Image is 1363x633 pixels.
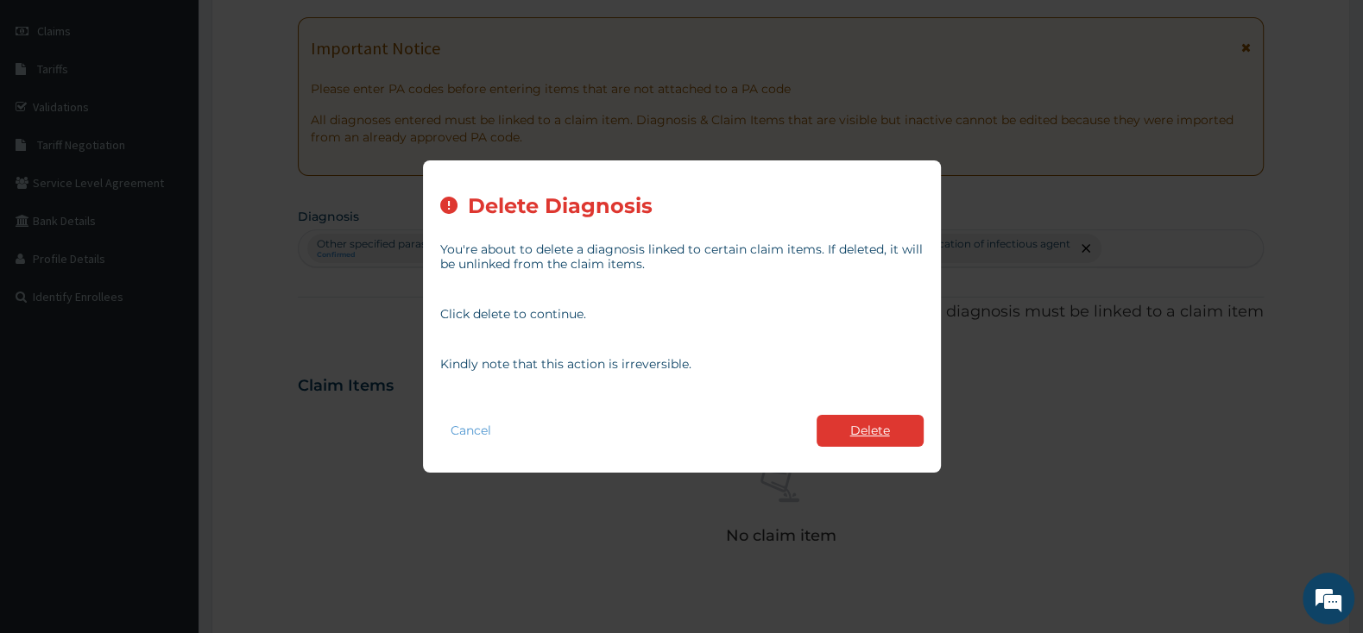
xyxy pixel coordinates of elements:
p: Kindly note that this action is irreversible. [440,357,924,372]
span: We're online! [100,200,238,374]
button: Cancel [440,418,502,443]
p: Click delete to continue. [440,307,924,322]
button: Delete [817,415,924,447]
textarea: Type your message and hit 'Enter' [9,437,329,498]
img: d_794563401_company_1708531726252_794563401 [32,86,70,129]
h2: Delete Diagnosis [468,195,653,218]
div: Chat with us now [90,97,290,119]
div: Minimize live chat window [283,9,325,50]
p: You're about to delete a diagnosis linked to certain claim items. If deleted, it will be unlinked... [440,242,924,272]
